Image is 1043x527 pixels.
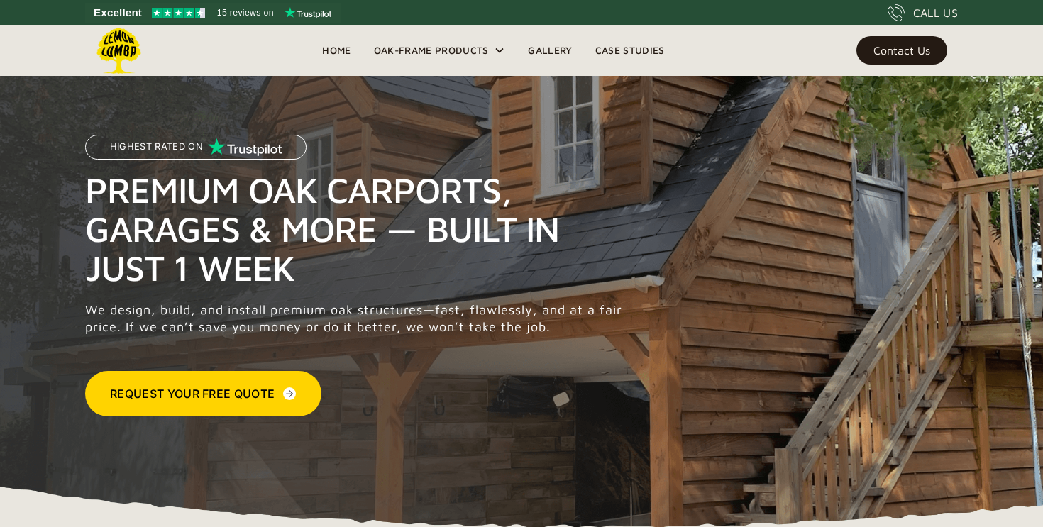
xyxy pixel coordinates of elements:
a: Case Studies [584,40,676,61]
a: Highest Rated on [85,135,307,170]
div: Request Your Free Quote [110,385,275,402]
a: Home [311,40,362,61]
a: Request Your Free Quote [85,371,321,416]
span: 15 reviews on [217,4,274,21]
div: Oak-Frame Products [363,25,517,76]
span: Excellent [94,4,142,21]
a: Gallery [517,40,583,61]
h1: Premium Oak Carports, Garages & More — Built in Just 1 Week [85,170,630,287]
img: Trustpilot 4.5 stars [152,8,205,18]
a: See Lemon Lumba reviews on Trustpilot [85,3,341,23]
a: Contact Us [856,36,947,65]
p: We design, build, and install premium oak structures—fast, flawlessly, and at a fair price. If we... [85,301,630,335]
img: Trustpilot logo [285,7,331,18]
div: CALL US [913,4,958,21]
p: Highest Rated on [110,142,203,152]
div: Oak-Frame Products [374,42,489,59]
a: CALL US [888,4,958,21]
div: Contact Us [873,45,930,55]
